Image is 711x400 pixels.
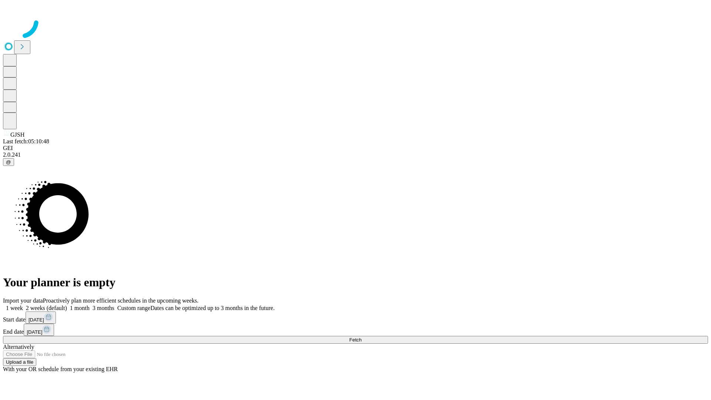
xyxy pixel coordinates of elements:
[24,324,54,336] button: [DATE]
[10,131,24,138] span: GJSH
[6,159,11,165] span: @
[70,305,90,311] span: 1 month
[3,366,118,372] span: With your OR schedule from your existing EHR
[29,317,44,323] span: [DATE]
[3,276,708,289] h1: Your planner is empty
[3,297,43,304] span: Import your data
[150,305,274,311] span: Dates can be optimized up to 3 months in the future.
[3,138,49,144] span: Last fetch: 05:10:48
[26,305,67,311] span: 2 weeks (default)
[117,305,150,311] span: Custom range
[3,311,708,324] div: Start date
[3,336,708,344] button: Fetch
[3,145,708,151] div: GEI
[3,324,708,336] div: End date
[27,329,42,335] span: [DATE]
[43,297,198,304] span: Proactively plan more efficient schedules in the upcoming weeks.
[93,305,114,311] span: 3 months
[3,151,708,158] div: 2.0.241
[26,311,56,324] button: [DATE]
[3,158,14,166] button: @
[6,305,23,311] span: 1 week
[3,358,36,366] button: Upload a file
[349,337,361,343] span: Fetch
[3,344,34,350] span: Alternatively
